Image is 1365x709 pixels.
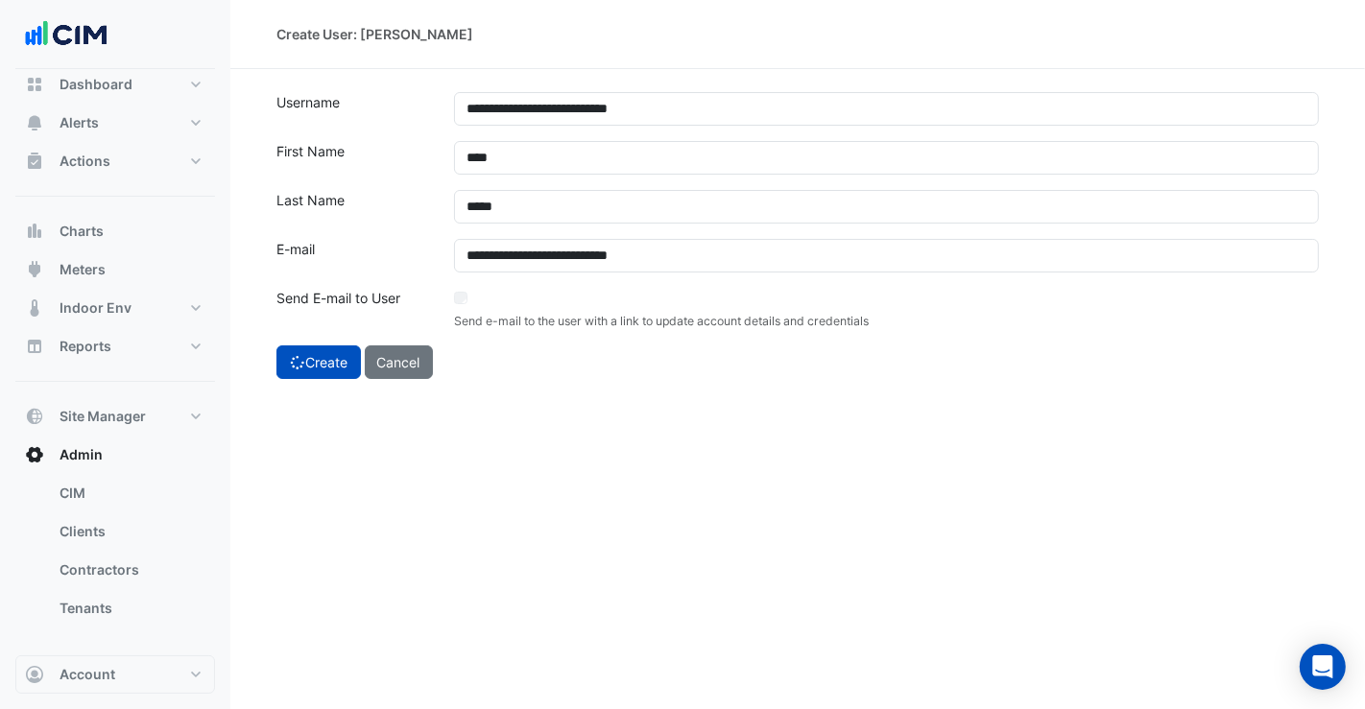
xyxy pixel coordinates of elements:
[25,75,44,94] app-icon: Dashboard
[25,222,44,241] app-icon: Charts
[15,655,215,694] button: Account
[15,104,215,142] button: Alerts
[265,239,443,272] label: E-mail
[15,65,215,104] button: Dashboard
[44,551,215,589] a: Contractors
[15,436,215,474] button: Admin
[15,397,215,436] button: Site Manager
[60,337,111,356] span: Reports
[15,212,215,250] button: Charts
[15,474,215,635] div: Admin
[454,314,869,328] small: Send e-mail to the user with a link to update account details and credentials
[23,15,109,54] img: Company Logo
[265,141,443,175] label: First Name
[60,222,104,241] span: Charts
[25,445,44,464] app-icon: Admin
[25,113,44,132] app-icon: Alerts
[15,250,215,289] button: Meters
[265,190,443,224] label: Last Name
[15,327,215,366] button: Reports
[60,75,132,94] span: Dashboard
[60,113,99,132] span: Alerts
[60,260,106,279] span: Meters
[365,345,433,379] button: Cancel
[60,152,110,171] span: Actions
[60,445,103,464] span: Admin
[25,298,44,318] app-icon: Indoor Env
[60,298,132,318] span: Indoor Env
[15,142,215,180] button: Actions
[265,92,443,126] label: Username
[44,474,215,512] a: CIM
[60,665,115,684] span: Account
[25,260,44,279] app-icon: Meters
[1300,644,1346,690] div: Open Intercom Messenger
[44,512,215,551] a: Clients
[15,289,215,327] button: Indoor Env
[25,407,44,426] app-icon: Site Manager
[265,288,443,330] label: Send E-mail to User
[60,407,146,426] span: Site Manager
[25,152,44,171] app-icon: Actions
[44,589,215,627] a: Tenants
[276,24,473,44] div: Create User: [PERSON_NAME]
[25,337,44,356] app-icon: Reports
[276,345,361,379] button: Create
